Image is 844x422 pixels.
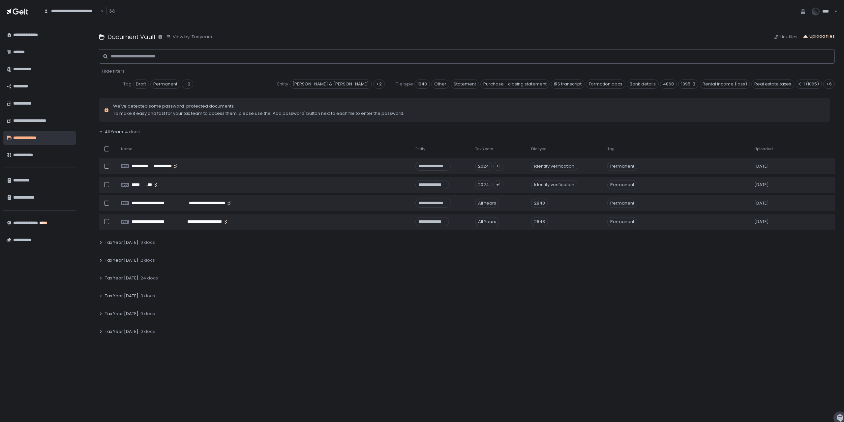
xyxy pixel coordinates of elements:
[121,146,132,151] span: Name
[373,80,385,89] div: +2
[803,33,835,39] button: Upload files
[475,217,499,226] div: All Years
[40,5,104,18] div: Search for option
[678,80,698,89] span: 1095-B
[754,182,769,188] span: [DATE]
[531,199,548,208] div: 2848
[105,129,123,135] span: All Years
[480,80,550,89] span: Purchase - closing statement
[277,81,288,87] span: Entity
[166,34,212,40] button: View by: Tax years
[140,311,155,317] span: 0 docs
[823,80,835,89] div: +6
[105,275,138,281] span: Tax Year [DATE]
[133,80,149,89] span: Draft
[607,199,637,208] span: Permanent
[751,80,794,89] span: Real estate taxes
[44,14,100,21] input: Search for option
[140,275,158,281] span: 24 docs
[493,162,503,171] div: +1
[607,217,637,226] span: Permanent
[531,162,577,171] div: Identity verification
[415,146,425,151] span: Entity
[531,180,577,189] div: Identity verification
[140,240,155,245] span: 0 docs
[796,80,822,89] span: K-1 (1065)
[431,80,449,89] span: Other
[475,146,493,151] span: Tax Years
[289,80,372,89] span: [PERSON_NAME] & [PERSON_NAME]
[105,329,138,335] span: Tax Year [DATE]
[754,163,769,169] span: [DATE]
[140,293,155,299] span: 3 docs
[607,162,637,171] span: Permanent
[140,329,155,335] span: 0 docs
[475,199,499,208] div: All Years
[493,180,503,189] div: +1
[105,311,138,317] span: Tax Year [DATE]
[475,162,492,171] div: 2024
[475,180,492,189] div: 2024
[627,80,659,89] span: Bank details
[396,81,413,87] span: File type
[123,81,132,87] span: Tag
[754,200,769,206] span: [DATE]
[150,80,180,89] span: Permanent
[531,217,548,226] div: 2848
[586,80,625,89] span: Formation docs
[754,146,773,151] span: Uploaded
[113,103,404,109] span: We've detected some password-protected documents.
[182,80,193,89] div: +2
[105,293,138,299] span: Tax Year [DATE]
[451,80,479,89] span: Statement
[774,34,798,40] button: Link files
[113,111,404,116] span: To make it easy and fast for your tax team to access them, please use the 'Add password' button n...
[660,80,677,89] span: 4868
[99,68,125,74] button: - Hide filters
[140,257,155,263] span: 2 docs
[105,240,138,245] span: Tax Year [DATE]
[105,257,138,263] span: Tax Year [DATE]
[107,32,156,41] h1: Document Vault
[414,80,430,89] span: 1040
[607,180,637,189] span: Permanent
[700,80,750,89] span: Rental income (loss)
[551,80,585,89] span: IRS transcript
[607,146,615,151] span: Tag
[125,129,140,135] span: 4 docs
[531,146,546,151] span: File type
[754,219,769,225] span: [DATE]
